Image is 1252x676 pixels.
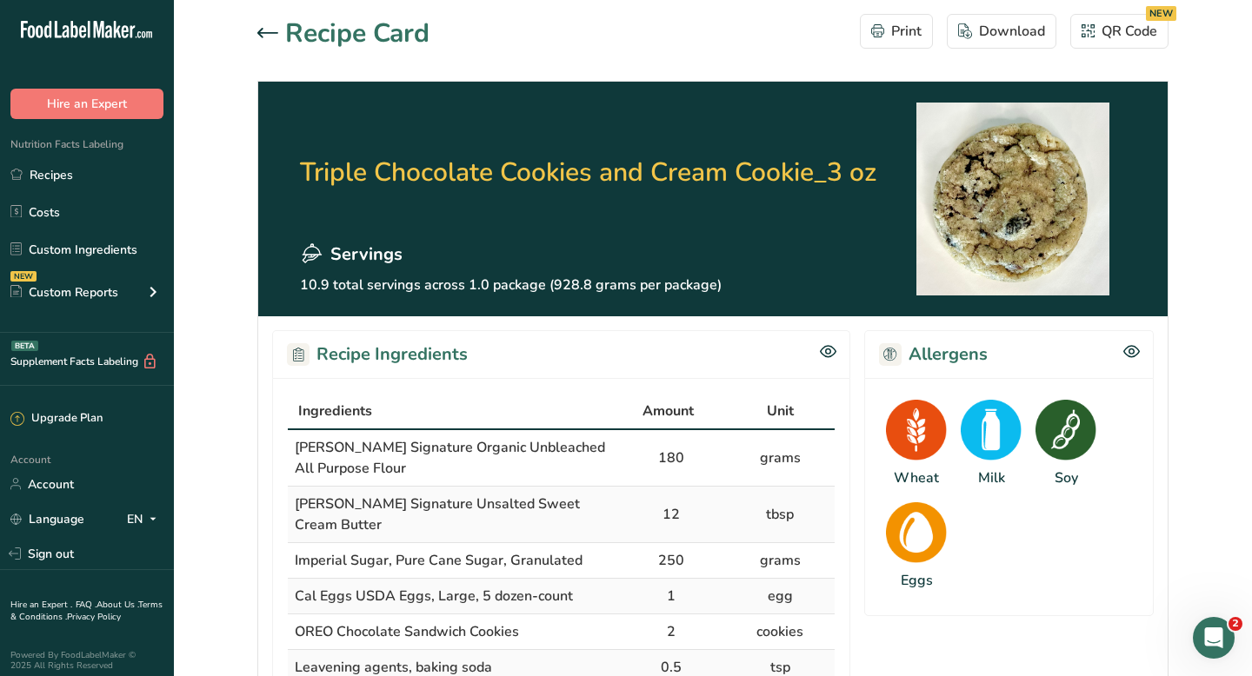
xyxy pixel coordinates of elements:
div: NEW [1146,6,1176,21]
iframe: Intercom live chat [1193,617,1235,659]
h1: Recipe Card [285,14,430,53]
div: QR Code [1082,21,1157,42]
td: 12 [616,487,726,543]
td: grams [725,543,835,579]
div: EN [127,508,163,529]
span: Servings [330,242,403,268]
span: Cal Eggs USDA Eggs, Large, 5 dozen-count [295,587,573,606]
td: 180 [616,430,726,487]
td: 1 [616,579,726,614]
div: Soy [1055,467,1078,488]
span: Imperial Sugar, Pure Cane Sugar, Granulated [295,551,583,570]
td: tbsp [725,487,835,543]
a: Hire an Expert . [10,599,72,611]
div: Custom Reports [10,283,118,302]
td: 2 [616,614,726,650]
div: Wheat [894,467,939,488]
span: Unit [767,401,794,421]
span: Ingredients [298,401,372,421]
div: Powered By FoodLabelMaker © 2025 All Rights Reserved [10,650,163,671]
a: Terms & Conditions . [10,599,163,623]
a: Privacy Policy [67,611,121,623]
div: Download [958,21,1045,42]
button: Print [860,14,933,49]
div: Upgrade Plan [10,410,103,427]
h2: Triple Chocolate Cookies and Cream Cookie_3 oz [300,103,876,242]
img: Milk [961,400,1022,461]
img: Wheat [886,400,947,461]
h2: Allergens [879,341,988,368]
div: NEW [10,271,37,282]
td: egg [725,579,835,614]
div: Milk [978,467,1005,488]
p: 10.9 total servings across 1.0 package (928.8 grams per package) [300,275,876,295]
h2: Recipe Ingredients [287,341,468,368]
span: [PERSON_NAME] Signature Organic Unbleached All Purpose Flour [295,438,605,478]
a: About Us . [97,599,138,611]
div: Eggs [901,570,933,591]
span: 2 [1229,617,1242,631]
button: Hire an Expert [10,89,163,119]
img: Eggs [886,502,947,563]
td: cookies [725,614,835,650]
a: Language [10,504,84,534]
span: Amount [643,401,694,421]
div: Print [871,21,922,42]
a: FAQ . [76,599,97,611]
div: BETA [11,341,38,351]
button: Download [947,14,1056,49]
span: [PERSON_NAME] Signature Unsalted Sweet Cream Butter [295,494,580,534]
span: OREO Chocolate Sandwich Cookies [295,622,519,641]
td: 250 [616,543,726,579]
button: QR Code NEW [1070,14,1169,49]
td: grams [725,430,835,487]
img: Soy [1036,400,1096,461]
